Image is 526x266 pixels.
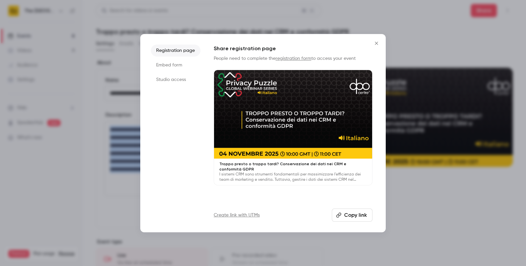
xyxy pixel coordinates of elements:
a: Troppo presto o troppo tardi? Conservazione dei dati nei CRM e conformità GDPRI sistemi CRM sono ... [214,70,373,186]
h1: Share registration page [214,45,373,53]
a: registration form [276,56,311,61]
li: Embed form [151,59,200,71]
li: Registration page [151,45,200,57]
li: Studio access [151,74,200,86]
a: Create link with UTMs [214,212,260,218]
p: I sistemi CRM sono strumenti fondamentali per massimizzare l’efficienza dei team di marketing e v... [219,172,367,182]
button: Copy link [332,209,373,222]
button: Close [370,37,383,50]
p: Troppo presto o troppo tardi? Conservazione dei dati nei CRM e conformità GDPR [219,161,367,172]
p: People need to complete the to access your event [214,55,373,62]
